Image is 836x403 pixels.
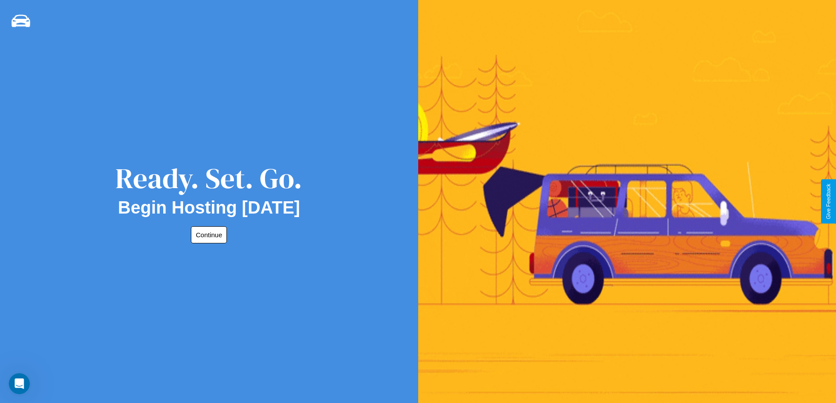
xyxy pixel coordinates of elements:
[9,373,30,394] iframe: Intercom live chat
[825,184,832,219] div: Give Feedback
[115,159,302,198] div: Ready. Set. Go.
[118,198,300,218] h2: Begin Hosting [DATE]
[191,226,227,243] button: Continue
